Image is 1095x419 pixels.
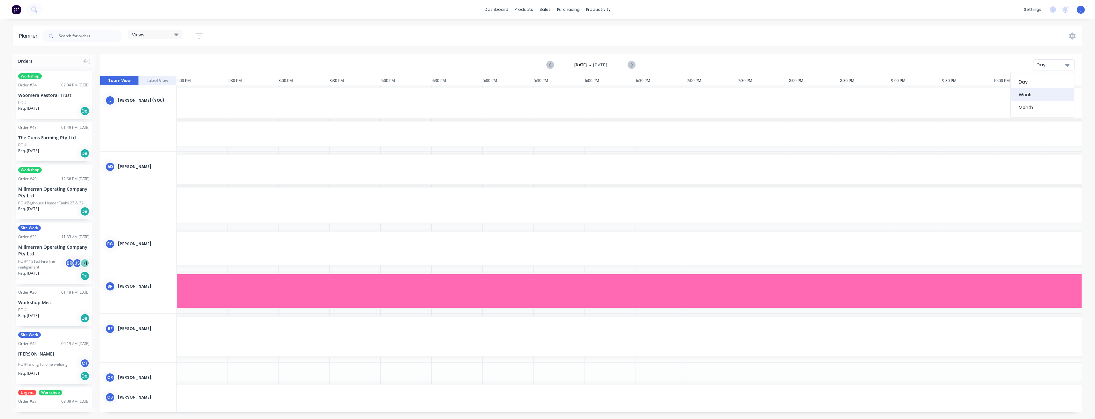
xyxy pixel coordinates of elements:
div: 09:09 AM [DATE] [61,399,90,404]
span: Orders [18,58,33,64]
div: [PERSON_NAME] [118,164,171,170]
div: + 1 [80,258,90,268]
div: 5:00 PM [483,76,534,85]
div: products [511,5,536,14]
div: J [105,96,115,105]
span: Site Work [18,225,41,231]
div: productivity [583,5,614,14]
div: AD [105,162,115,172]
div: 6:30 PM [636,76,687,85]
span: Req. [DATE] [18,270,39,276]
div: JS [72,258,82,268]
span: [DATE] [593,62,607,68]
div: 9:00 PM [891,76,942,85]
div: 5:30 PM [534,76,585,85]
span: Req. [DATE] [18,313,39,319]
button: Label View [138,76,177,85]
div: 09:19 AM [DATE] [61,341,90,347]
div: [PERSON_NAME] [118,241,171,247]
span: Workshop [39,390,62,395]
div: BG [105,239,115,249]
div: 02:04 PM [DATE] [61,82,90,88]
div: Del [80,313,90,323]
div: [PERSON_NAME] [118,394,171,400]
div: PO # [18,100,27,106]
div: BF [105,324,115,334]
div: Workshop Misc [18,299,90,306]
span: Site Work [18,332,41,338]
div: 3:00 PM [279,76,330,85]
div: 8:30 PM [840,76,891,85]
div: Order # 20 [18,290,37,295]
div: 9:30 PM [942,76,993,85]
div: PO # [18,307,27,313]
div: Del [80,207,90,216]
div: Order # 49 [18,176,37,182]
div: [PERSON_NAME] [118,283,171,289]
div: PO #118153 Fire line realignment [18,259,67,270]
div: Week [1011,88,1074,101]
div: CR [105,373,115,382]
div: Millmerran Operating Company Pty Ltd [18,186,90,199]
div: 2:00 PM [176,76,227,85]
div: PO # [18,142,27,148]
div: 7:30 PM [738,76,789,85]
img: Factory [11,5,21,14]
div: 11:33 AM [DATE] [61,234,90,240]
div: 6:00 PM [585,76,636,85]
div: settings [1021,5,1045,14]
div: Order # 44 [18,341,37,347]
span: Views [132,31,144,38]
div: 3:30 PM [330,76,381,85]
div: Order # 25 [18,234,37,240]
span: Req. [DATE] [18,206,39,212]
div: Woomera Pastoral Trust [18,92,90,99]
div: Month [1011,101,1074,114]
div: CS [105,393,115,402]
div: BR [105,282,115,291]
div: 01:19 PM [DATE] [61,290,90,295]
div: Del [80,371,90,381]
div: [PERSON_NAME] (You) [118,98,171,103]
span: - [589,61,591,69]
div: 4:30 PM [432,76,483,85]
span: Workshop [18,167,42,173]
button: Next page [628,61,635,69]
span: Workshop [18,73,42,79]
div: Del [80,106,90,116]
div: Del [80,271,90,281]
div: The Gums Farming Pty Ltd [18,134,90,141]
div: CT [80,358,90,368]
div: 4:00 PM [381,76,432,85]
div: BR [65,258,74,268]
span: Req. [DATE] [18,148,39,154]
div: 01:49 PM [DATE] [61,125,90,130]
input: Search for orders... [59,30,122,42]
div: [PERSON_NAME] [118,326,171,332]
div: Order # 48 [18,125,37,130]
div: 2:30 PM [227,76,279,85]
a: dashboard [481,5,511,14]
div: Millmerran Operating Company Pty Ltd [18,244,90,257]
div: Order # 34 [18,82,37,88]
button: Day [1033,59,1075,70]
div: [PERSON_NAME] [118,375,171,380]
div: 10:00 PM [993,76,1044,85]
div: Day [1037,62,1066,68]
span: J [1080,7,1082,12]
div: purchasing [554,5,583,14]
strong: [DATE] [574,62,587,68]
div: Planner [19,32,41,40]
button: Team View [100,76,138,85]
span: Req. [DATE] [18,371,39,376]
div: 12:56 PM [DATE] [61,176,90,182]
div: Day [1011,76,1074,88]
div: Del [80,149,90,158]
div: [PERSON_NAME] [18,350,90,357]
div: PO #Baghouse Header Tanks 23 & 32 [18,200,84,206]
div: Order # 23 [18,399,37,404]
span: Urgent [18,390,36,395]
span: Req. [DATE] [18,106,39,111]
div: 7:00 PM [687,76,738,85]
div: PO #Tarong Turbine welding [18,362,67,367]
